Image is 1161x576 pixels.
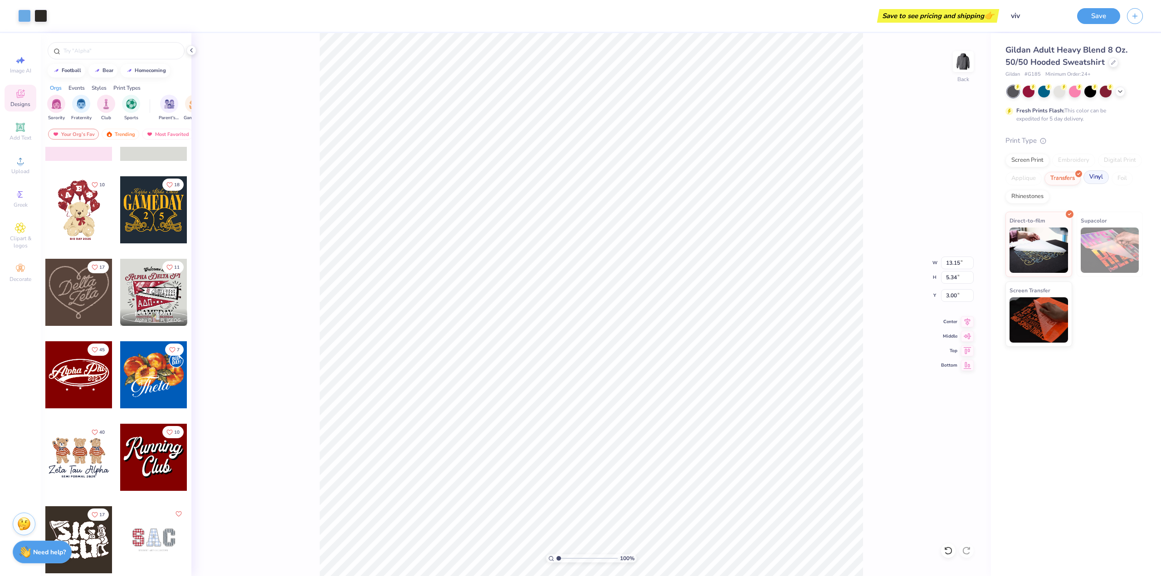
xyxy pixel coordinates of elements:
span: 17 [99,265,105,270]
span: 45 [99,348,105,352]
img: Fraternity Image [76,99,86,109]
img: trend_line.gif [93,68,101,73]
span: Fraternity [71,115,92,121]
span: Greek [14,201,28,208]
button: Like [88,179,109,191]
div: Applique [1005,172,1042,185]
span: Direct-to-film [1010,216,1045,225]
button: Like [162,261,184,273]
div: filter for Fraternity [71,95,92,121]
img: Club Image [101,99,111,109]
span: 18 [174,183,180,187]
button: Like [88,261,109,273]
span: 11 [174,265,180,270]
span: Supacolor [1081,216,1107,225]
img: trending.gif [106,131,113,137]
button: filter button [71,95,92,121]
span: Add Text [10,134,31,141]
button: Like [165,344,184,356]
span: Image AI [10,67,31,74]
span: Game Day [184,115,205,121]
div: Styles [92,84,107,92]
div: Transfers [1044,172,1081,185]
img: most_fav.gif [52,131,59,137]
div: Digital Print [1098,154,1142,167]
span: Parent's Weekend [159,115,180,121]
div: Orgs [50,84,62,92]
span: Top [941,348,957,354]
img: Back [954,53,972,71]
span: Middle [941,333,957,339]
span: Designs [10,101,30,108]
button: Like [162,426,184,438]
span: 17 [99,513,105,517]
span: Sorority [48,115,65,121]
div: football [62,68,81,73]
input: Untitled Design [1004,7,1070,25]
button: Save [1077,8,1120,24]
div: Save to see pricing and shipping [879,9,997,23]
input: Try "Alpha" [63,46,179,55]
img: Screen Transfer [1010,297,1068,343]
button: football [48,64,85,77]
div: Your Org's Fav [48,129,99,140]
span: 100 % [620,554,634,562]
div: homecoming [135,68,166,73]
div: Foil [1112,172,1133,185]
div: Screen Print [1005,154,1049,167]
span: [PERSON_NAME] [135,310,172,317]
img: Direct-to-film [1010,227,1068,273]
button: Like [173,508,184,519]
span: 👉 [984,10,994,21]
span: 10 [174,430,180,435]
img: Sports Image [126,99,137,109]
span: Minimum Order: 24 + [1045,71,1091,78]
div: Print Types [113,84,141,92]
span: Clipart & logos [5,235,36,249]
div: filter for Parent's Weekend [159,95,180,121]
span: Gildan [1005,71,1020,78]
button: Like [88,344,109,356]
button: bear [88,64,117,77]
button: filter button [122,95,140,121]
button: Like [162,179,184,191]
button: filter button [97,95,115,121]
div: filter for Sports [122,95,140,121]
span: # G185 [1024,71,1041,78]
span: Bottom [941,362,957,368]
div: Print Type [1005,136,1143,146]
strong: Need help? [33,548,66,557]
span: Upload [11,168,29,175]
div: This color can be expedited for 5 day delivery. [1016,106,1128,123]
img: Game Day Image [189,99,200,109]
div: filter for Club [97,95,115,121]
span: Alpha Delta Pi, [GEOGRAPHIC_DATA][US_STATE] at [GEOGRAPHIC_DATA] [135,317,184,324]
span: Screen Transfer [1010,286,1050,295]
span: Gildan Adult Heavy Blend 8 Oz. 50/50 Hooded Sweatshirt [1005,44,1127,68]
img: trend_line.gif [126,68,133,73]
div: filter for Sorority [47,95,65,121]
button: Like [88,426,109,438]
span: Center [941,319,957,325]
button: filter button [184,95,205,121]
div: Embroidery [1052,154,1095,167]
span: 40 [99,430,105,435]
img: Supacolor [1081,227,1139,273]
div: Rhinestones [1005,190,1049,203]
div: Trending [102,129,139,140]
span: Club [101,115,111,121]
div: Back [957,75,969,83]
img: Sorority Image [51,99,62,109]
img: Parent's Weekend Image [164,99,175,109]
div: filter for Game Day [184,95,205,121]
button: Like [88,508,109,521]
button: homecoming [121,64,170,77]
span: 7 [177,348,180,352]
img: trend_line.gif [53,68,60,73]
strong: Fresh Prints Flash: [1016,107,1064,114]
div: Events [68,84,85,92]
span: Decorate [10,276,31,283]
span: Sports [124,115,138,121]
div: bear [102,68,113,73]
img: most_fav.gif [146,131,153,137]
